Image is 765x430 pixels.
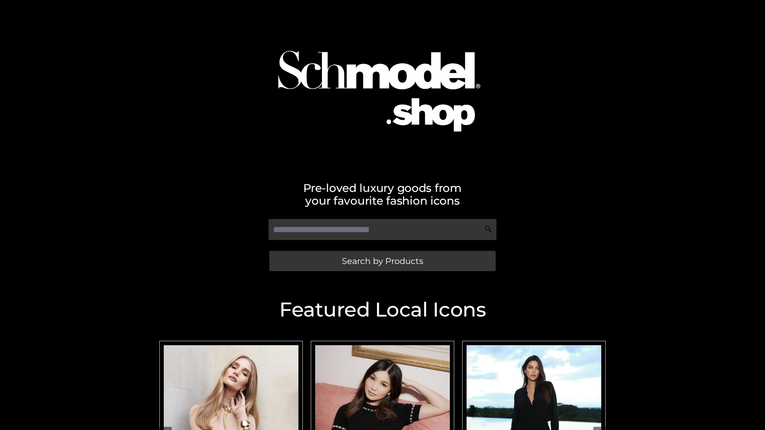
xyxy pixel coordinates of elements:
img: Search Icon [484,225,492,233]
a: Search by Products [269,251,496,271]
h2: Pre-loved luxury goods from your favourite fashion icons [155,182,610,207]
h2: Featured Local Icons​ [155,300,610,320]
span: Search by Products [342,257,423,265]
